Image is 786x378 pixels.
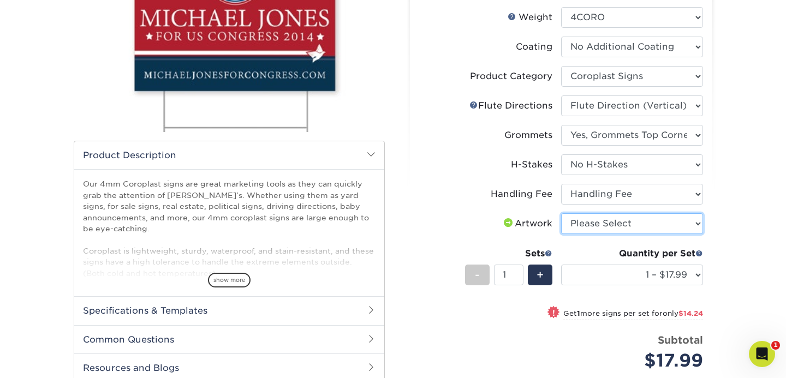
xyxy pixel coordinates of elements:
div: Artwork [502,217,552,230]
span: + [537,267,544,283]
span: show more [208,273,251,287]
strong: Subtotal [658,334,703,346]
div: Weight [508,11,552,24]
span: - [475,267,480,283]
span: only [663,309,703,317]
span: $14.24 [678,309,703,317]
div: H-Stakes [511,158,552,171]
div: $17.99 [569,347,703,374]
strong: 1 [577,309,580,317]
iframe: Google Customer Reviews [3,345,93,374]
h2: Common Questions [74,325,384,353]
h2: Product Description [74,141,384,169]
iframe: Intercom live chat [749,341,775,367]
div: Coating [516,40,552,53]
span: ! [552,307,555,319]
h2: Specifications & Templates [74,296,384,325]
div: Quantity per Set [561,247,703,260]
div: Handling Fee [491,188,552,201]
div: Product Category [470,70,552,83]
small: Get more signs per set for [563,309,703,320]
div: Sets [465,247,552,260]
div: Grommets [504,129,552,142]
span: 1 [771,341,780,350]
div: Flute Directions [469,99,552,112]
